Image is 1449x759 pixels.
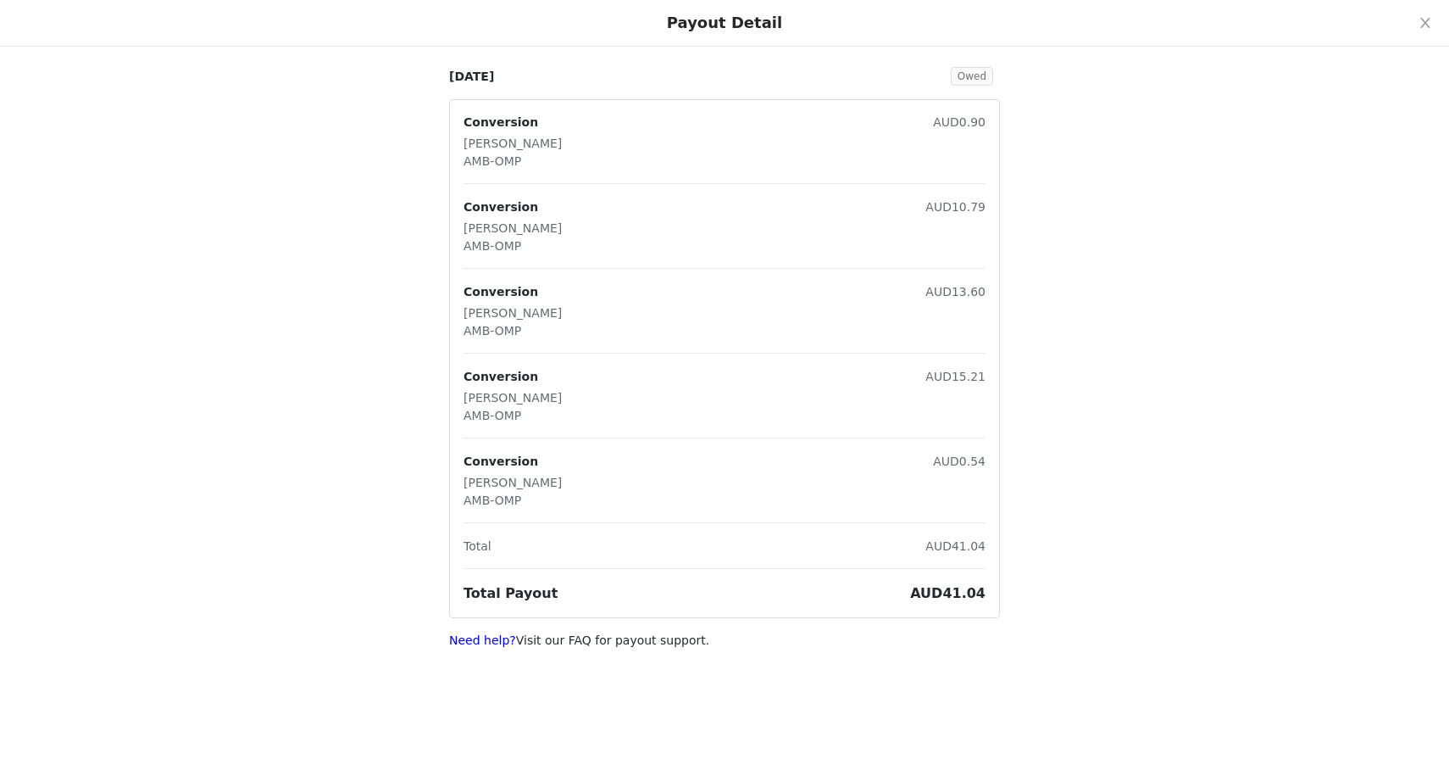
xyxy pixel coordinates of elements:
a: Need help? [449,633,516,647]
p: AMB-OMP [464,492,562,510]
p: [PERSON_NAME] [464,220,562,237]
p: Conversion [464,453,562,471]
p: Total [464,538,491,555]
p: AMB-OMP [464,237,562,255]
p: AMB-OMP [464,153,562,170]
span: AUD10.79 [925,200,985,214]
span: AUD41.04 [910,585,985,601]
p: Conversion [464,198,562,216]
span: AUD13.60 [925,285,985,299]
span: AUD0.54 [933,455,985,468]
p: [PERSON_NAME] [464,389,562,407]
p: Visit our FAQ for payout support. [449,632,1000,650]
p: AMB-OMP [464,322,562,340]
i: icon: close [1418,16,1432,30]
p: [PERSON_NAME] [464,474,562,492]
p: Conversion [464,368,562,386]
span: AUD15.21 [925,370,985,383]
span: Owed [951,67,993,86]
p: [DATE] [449,68,494,86]
span: AUD41.04 [925,539,985,553]
p: Conversion [464,283,562,301]
h3: Total Payout [464,583,558,604]
div: Payout Detail [667,14,782,32]
p: AMB-OMP [464,407,562,425]
p: Conversion [464,114,562,131]
p: [PERSON_NAME] [464,135,562,153]
span: AUD0.90 [933,115,985,129]
p: [PERSON_NAME] [464,304,562,322]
